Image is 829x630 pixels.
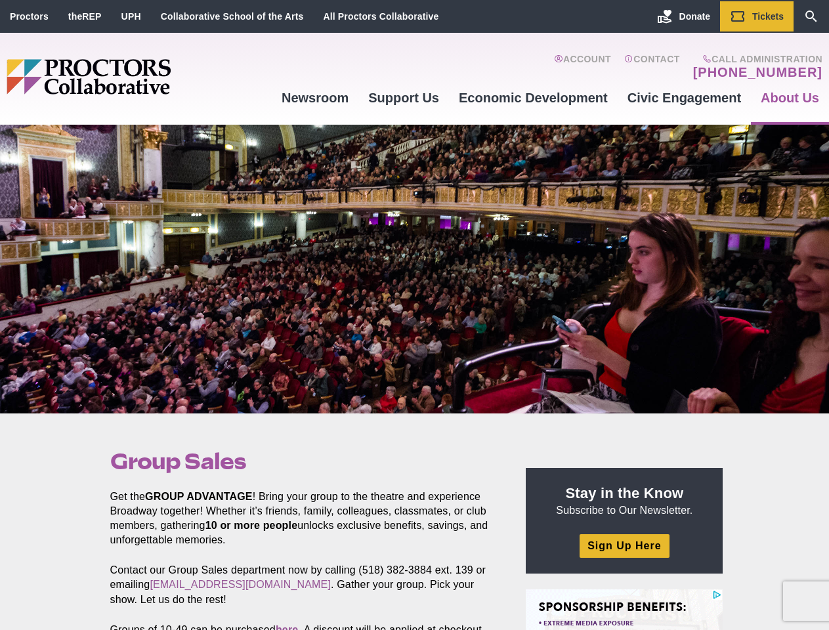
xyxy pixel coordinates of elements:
strong: 10 or more people [205,520,298,531]
strong: GROUP ADVANTAGE [145,491,253,502]
a: Search [794,1,829,31]
a: Civic Engagement [618,80,751,115]
a: Newsroom [272,80,358,115]
a: About Us [751,80,829,115]
a: [EMAIL_ADDRESS][DOMAIN_NAME] [150,579,331,590]
a: Collaborative School of the Arts [161,11,304,22]
a: Sign Up Here [580,534,669,557]
a: Tickets [720,1,794,31]
p: Get the ! Bring your group to the theatre and experience Broadway together! Whether it’s friends,... [110,490,496,547]
h1: Group Sales [110,449,496,474]
a: Economic Development [449,80,618,115]
img: Proctors logo [7,59,272,94]
a: Donate [647,1,720,31]
span: Tickets [752,11,784,22]
strong: Stay in the Know [566,485,684,501]
a: [PHONE_NUMBER] [693,64,822,80]
a: Proctors [10,11,49,22]
span: Call Administration [689,54,822,64]
a: Support Us [358,80,449,115]
a: Contact [624,54,680,80]
p: Subscribe to Our Newsletter. [542,484,707,518]
a: All Proctors Collaborative [323,11,438,22]
a: theREP [68,11,102,22]
span: Donate [679,11,710,22]
a: UPH [121,11,141,22]
p: Contact our Group Sales department now by calling (518) 382-3884 ext. 139 or emailing . Gather yo... [110,563,496,606]
a: Account [554,54,611,80]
